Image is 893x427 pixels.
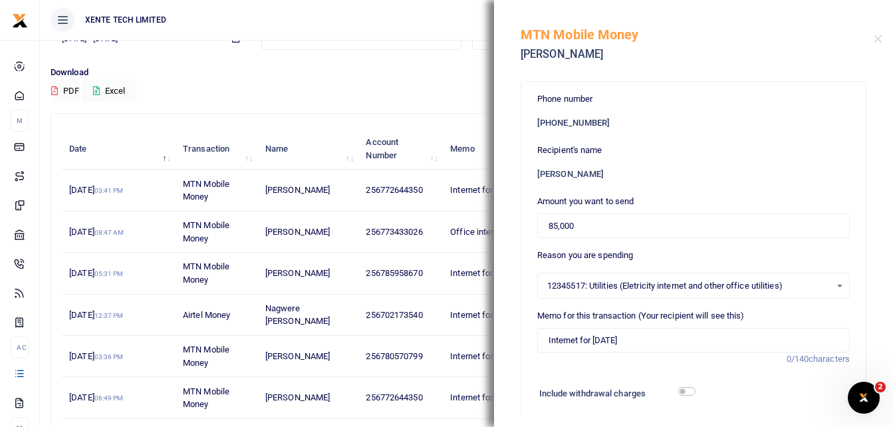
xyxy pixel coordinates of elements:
[366,310,422,320] span: 256702173540
[69,268,123,278] span: [DATE]
[183,345,229,368] span: MTN Mobile Money
[265,303,330,327] span: Nagwere [PERSON_NAME]
[450,227,533,237] span: Office internet [DATE]
[183,261,229,285] span: MTN Mobile Money
[94,187,124,194] small: 03:41 PM
[366,227,422,237] span: 256773433026
[539,388,690,399] h6: Include withdrawal charges
[94,353,124,360] small: 03:36 PM
[11,110,29,132] li: M
[265,185,330,195] span: [PERSON_NAME]
[537,169,850,180] h6: [PERSON_NAME]
[94,394,124,402] small: 06:49 PM
[94,270,124,277] small: 05:31 PM
[450,310,520,320] span: Internet for [DATE]
[69,185,123,195] span: [DATE]
[51,66,882,80] p: Download
[265,392,330,402] span: [PERSON_NAME]
[51,80,80,102] button: PDF
[265,351,330,361] span: [PERSON_NAME]
[443,128,578,170] th: Memo: activate to sort column ascending
[94,312,124,319] small: 12:37 PM
[537,92,592,106] label: Phone number
[69,392,123,402] span: [DATE]
[183,310,230,320] span: Airtel Money
[537,213,850,239] input: UGX
[69,310,123,320] span: [DATE]
[537,249,633,262] label: Reason you are spending
[265,268,330,278] span: [PERSON_NAME]
[358,128,443,170] th: Account Number: activate to sort column ascending
[787,354,809,364] span: 0/140
[450,185,520,195] span: Internet for [DATE]
[94,229,124,236] small: 08:47 AM
[176,128,258,170] th: Transaction: activate to sort column ascending
[69,351,123,361] span: [DATE]
[12,15,28,25] a: logo-small logo-large logo-large
[366,185,422,195] span: 256772644350
[874,35,882,43] button: Close
[450,268,520,278] span: Internet for [DATE]
[537,195,634,208] label: Amount you want to send
[11,337,29,358] li: Ac
[537,309,745,323] label: Memo for this transaction (Your recipient will see this)
[69,227,124,237] span: [DATE]
[875,382,886,392] span: 2
[183,179,229,202] span: MTN Mobile Money
[537,328,850,353] input: Enter Reason
[537,118,850,128] h6: [PHONE_NUMBER]
[82,80,136,102] button: Excel
[258,128,359,170] th: Name: activate to sort column ascending
[537,144,602,157] label: Recipient's name
[809,354,850,364] span: characters
[12,13,28,29] img: logo-small
[183,220,229,243] span: MTN Mobile Money
[183,386,229,410] span: MTN Mobile Money
[521,48,874,61] h5: [PERSON_NAME]
[366,268,422,278] span: 256785958670
[848,382,880,414] iframe: Intercom live chat
[366,392,422,402] span: 256772644350
[80,14,172,26] span: XENTE TECH LIMITED
[547,279,830,293] span: 12345517: Utilities (Eletricity internet and other office utilities)
[521,27,874,43] h5: MTN Mobile Money
[265,227,330,237] span: [PERSON_NAME]
[450,351,520,361] span: Internet for [DATE]
[450,392,520,402] span: Internet for [DATE]
[366,351,422,361] span: 256780570799
[62,128,176,170] th: Date: activate to sort column descending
